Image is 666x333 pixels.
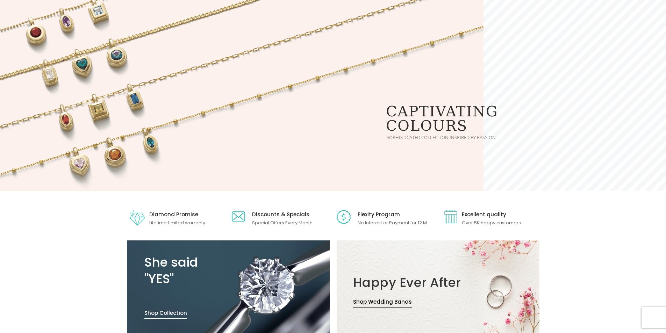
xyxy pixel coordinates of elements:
p: Over 5K happy customers [462,219,521,227]
p: No Interest or Payment for 12 M [358,219,427,227]
a: Shop Collection [144,308,187,319]
a: Flexity Program [358,211,400,218]
rs-layer: sophisticated collection inspired by passion [387,135,496,140]
rs-layer: captivating colours [386,104,498,133]
a: Diamond Promise [149,211,198,218]
span: Discounts & Specials [252,211,309,218]
a: Shop Wedding Bands [353,298,412,307]
p: Special Offers Every Month [252,219,313,227]
span: Excellent quality [462,211,506,218]
a: She said"YES" [144,253,198,288]
a: Happy Ever After [353,274,461,291]
p: Lifetime Limited warranty [149,219,205,227]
